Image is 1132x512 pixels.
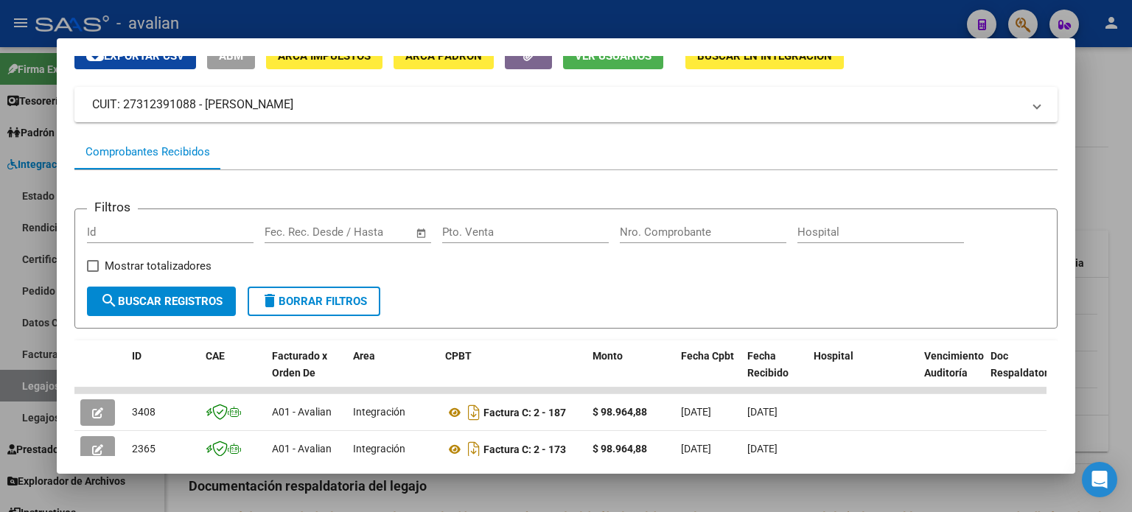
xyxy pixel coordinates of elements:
span: ID [132,350,141,362]
strong: $ 98.964,88 [593,443,647,455]
span: A01 - Avalian [272,406,332,418]
span: ARCA Impuestos [278,49,371,63]
strong: $ 98.964,88 [593,406,647,418]
span: Monto [593,350,623,362]
span: Fecha Cpbt [681,350,734,362]
span: 3408 [132,406,156,418]
strong: Factura C: 2 - 173 [483,443,566,455]
datatable-header-cell: Hospital [808,340,918,405]
datatable-header-cell: CAE [200,340,266,405]
span: Area [353,350,375,362]
button: ARCA Impuestos [266,42,382,69]
span: Buscar en Integración [697,49,832,63]
datatable-header-cell: Facturado x Orden De [266,340,347,405]
span: [DATE] [747,443,778,455]
span: Fecha Recibido [747,350,789,379]
span: Mostrar totalizadores [105,257,212,275]
input: End date [326,225,397,239]
i: Descargar documento [464,401,483,424]
span: Vencimiento Auditoría [924,350,984,379]
datatable-header-cell: CPBT [439,340,587,405]
h3: Filtros [87,197,138,217]
span: ARCA Padrón [405,49,482,63]
span: Doc Respaldatoria [990,350,1057,379]
mat-panel-title: CUIT: 27312391088 - [PERSON_NAME] [92,96,1022,113]
span: Integración [353,443,405,455]
datatable-header-cell: Monto [587,340,675,405]
span: A01 - Avalian [272,443,332,455]
span: [DATE] [681,443,711,455]
strong: Factura C: 2 - 187 [483,407,566,418]
datatable-header-cell: Fecha Recibido [741,340,808,405]
button: Buscar Registros [87,287,236,316]
datatable-header-cell: Doc Respaldatoria [985,340,1073,405]
button: Borrar Filtros [248,287,380,316]
span: Borrar Filtros [261,295,367,308]
div: Comprobantes Recibidos [85,144,210,161]
input: Start date [265,225,312,239]
span: [DATE] [681,406,711,418]
button: Ver Usuarios [563,42,663,69]
datatable-header-cell: Area [347,340,439,405]
span: 2365 [132,443,156,455]
mat-expansion-panel-header: CUIT: 27312391088 - [PERSON_NAME] [74,87,1058,122]
div: Open Intercom Messenger [1082,462,1117,497]
datatable-header-cell: Fecha Cpbt [675,340,741,405]
span: Buscar Registros [100,295,223,308]
button: Exportar CSV [74,42,196,69]
datatable-header-cell: ID [126,340,200,405]
mat-icon: delete [261,292,279,309]
span: ABM [219,49,243,63]
button: ABM [207,42,255,69]
button: ARCA Padrón [394,42,494,69]
span: CAE [206,350,225,362]
span: Integración [353,406,405,418]
span: Hospital [814,350,853,362]
button: Buscar en Integración [685,42,844,69]
span: [DATE] [747,406,778,418]
span: Facturado x Orden De [272,350,327,379]
i: Descargar documento [464,438,483,461]
span: CPBT [445,350,472,362]
button: Open calendar [413,225,430,242]
mat-icon: search [100,292,118,309]
span: Ver Usuarios [575,49,651,63]
span: Exportar CSV [86,49,184,63]
datatable-header-cell: Vencimiento Auditoría [918,340,985,405]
